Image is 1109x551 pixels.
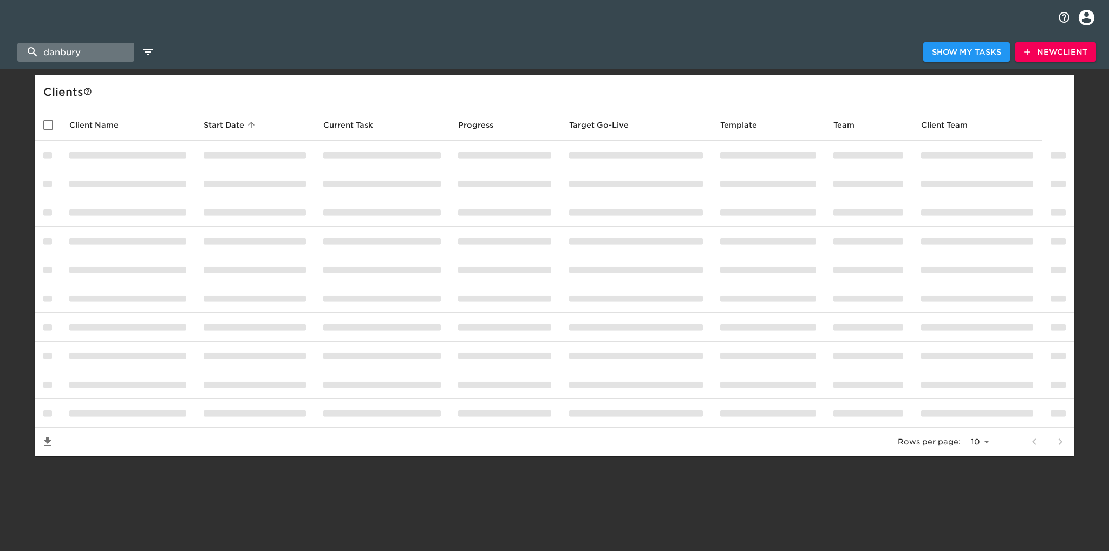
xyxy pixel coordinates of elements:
span: Current Task [323,119,387,132]
span: Client Name [69,119,133,132]
input: search [17,43,134,62]
span: Progress [458,119,507,132]
span: Team [833,119,869,132]
button: Show My Tasks [923,42,1010,62]
span: Calculated based on the start date and the duration of all Tasks contained in this Hub. [569,119,629,132]
span: Template [720,119,771,132]
div: Client s [43,83,1070,101]
button: profile [1071,2,1103,34]
span: Start Date [204,119,258,132]
svg: This is a list of all of your clients and clients shared with you [83,87,92,96]
p: Rows per page: [898,436,961,447]
span: Client Team [921,119,982,132]
span: This is the next Task in this Hub that should be completed [323,119,373,132]
span: New Client [1024,45,1087,59]
span: Target Go-Live [569,119,643,132]
span: Show My Tasks [932,45,1001,59]
select: rows per page [965,434,993,450]
button: notifications [1051,4,1077,30]
button: Save List [35,429,61,455]
button: NewClient [1015,42,1096,62]
table: enhanced table [35,109,1074,456]
button: edit [139,43,157,61]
